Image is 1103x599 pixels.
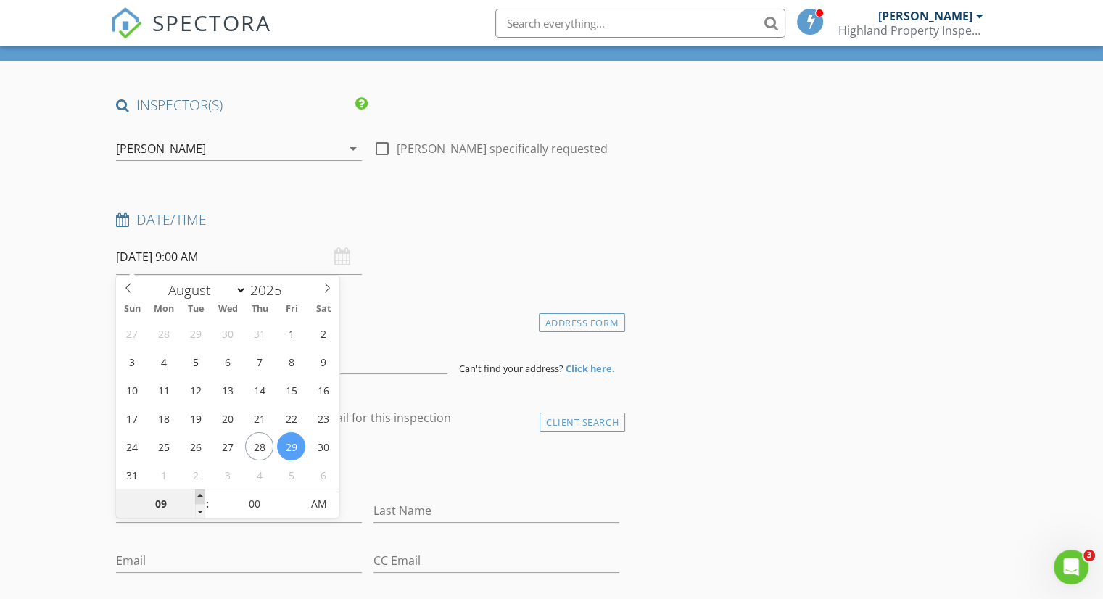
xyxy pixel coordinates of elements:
[277,432,305,460] span: August 29, 2025
[247,281,294,299] input: Year
[116,305,148,314] span: Sun
[152,7,271,38] span: SPECTORA
[181,376,210,404] span: August 12, 2025
[245,404,273,432] span: August 21, 2025
[116,142,206,155] div: [PERSON_NAME]
[116,96,368,115] h4: INSPECTOR(S)
[213,376,241,404] span: August 13, 2025
[276,305,307,314] span: Fri
[309,432,337,460] span: August 30, 2025
[150,432,178,460] span: August 25, 2025
[309,347,337,376] span: August 9, 2025
[213,319,241,347] span: July 30, 2025
[397,141,608,156] label: [PERSON_NAME] specifically requested
[118,376,146,404] span: August 10, 2025
[213,460,241,489] span: September 3, 2025
[309,460,337,489] span: September 6, 2025
[213,432,241,460] span: August 27, 2025
[1054,550,1088,584] iframe: Intercom live chat
[118,460,146,489] span: August 31, 2025
[540,413,625,432] div: Client Search
[213,404,241,432] span: August 20, 2025
[116,239,362,275] input: Select date
[245,376,273,404] span: August 14, 2025
[181,319,210,347] span: July 29, 2025
[245,347,273,376] span: August 7, 2025
[150,319,178,347] span: July 28, 2025
[212,305,244,314] span: Wed
[118,432,146,460] span: August 24, 2025
[838,23,983,38] div: Highland Property Inspections LLC
[116,310,619,329] h4: Location
[180,305,212,314] span: Tue
[118,319,146,347] span: July 27, 2025
[150,347,178,376] span: August 4, 2025
[566,362,615,375] strong: Click here.
[148,305,180,314] span: Mon
[181,404,210,432] span: August 19, 2025
[110,7,142,39] img: The Best Home Inspection Software - Spectora
[309,404,337,432] span: August 23, 2025
[120,24,441,49] h1: New Inspection
[150,460,178,489] span: September 1, 2025
[277,347,305,376] span: August 8, 2025
[181,347,210,376] span: August 5, 2025
[244,305,276,314] span: Thu
[277,319,305,347] span: August 1, 2025
[344,140,362,157] i: arrow_drop_down
[307,305,339,314] span: Sat
[245,319,273,347] span: July 31, 2025
[150,376,178,404] span: August 11, 2025
[118,404,146,432] span: August 17, 2025
[1083,550,1095,561] span: 3
[245,432,273,460] span: August 28, 2025
[495,9,785,38] input: Search everything...
[205,489,210,519] span: :
[181,460,210,489] span: September 2, 2025
[309,376,337,404] span: August 16, 2025
[213,347,241,376] span: August 6, 2025
[539,313,625,333] div: Address Form
[309,319,337,347] span: August 2, 2025
[299,489,339,519] span: Click to toggle
[878,9,972,23] div: [PERSON_NAME]
[110,20,271,50] a: SPECTORA
[116,210,619,229] h4: Date/Time
[181,432,210,460] span: August 26, 2025
[277,404,305,432] span: August 22, 2025
[459,362,563,375] span: Can't find your address?
[118,347,146,376] span: August 3, 2025
[150,404,178,432] span: August 18, 2025
[277,460,305,489] span: September 5, 2025
[228,410,451,425] label: Enable Client CC email for this inspection
[277,376,305,404] span: August 15, 2025
[245,460,273,489] span: September 4, 2025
